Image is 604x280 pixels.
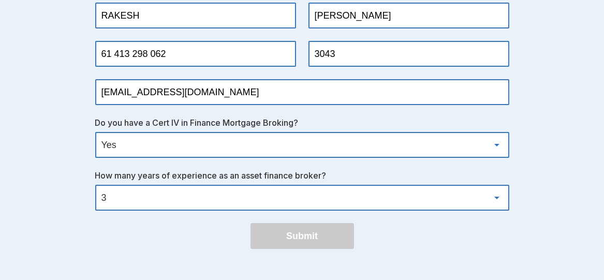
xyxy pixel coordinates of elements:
[251,223,354,249] button: Submit
[310,42,508,66] input: Postcode
[95,170,509,181] div: How many years of experience as an asset finance broker?
[310,4,508,27] input: Last Name
[96,42,295,66] input: Mobile
[96,4,295,27] input: First Name
[95,117,509,128] div: Do you have a Cert IV in Finance Mortgage Broking?
[96,80,508,104] input: Email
